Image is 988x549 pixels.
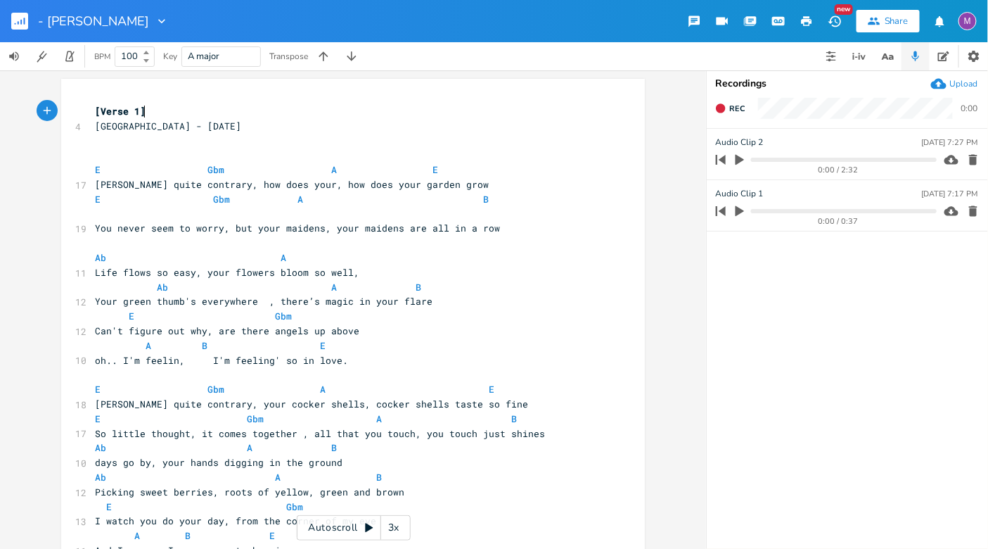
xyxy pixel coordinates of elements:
div: 0:00 [961,104,978,113]
span: - [PERSON_NAME] [38,15,149,27]
button: Upload [931,76,978,91]
span: A [281,251,286,264]
span: E [432,163,438,176]
span: [PERSON_NAME] quite contrary, your cocker shells, cocker shells taste so fine [95,398,528,410]
span: E [95,163,101,176]
span: You never seem to worry, but your maidens, your maidens are all in a row [95,222,500,234]
span: Can't figure out why, are there angels up above [95,324,359,337]
span: Gbm [207,383,224,396]
span: E [489,383,494,396]
span: days go by, your hands digging in the ground [95,456,342,469]
span: A [146,339,151,352]
div: [DATE] 7:17 PM [922,190,978,198]
span: [GEOGRAPHIC_DATA] - [DATE] [95,120,241,132]
span: So little thought, it comes together , all that you touch, you touch just shines [95,427,545,440]
span: Gbm [275,310,292,322]
span: Gbm [286,500,303,513]
span: [Verse 1] [95,105,146,118]
span: A [134,529,140,542]
div: 3x [381,515,406,541]
div: Transpose [269,52,308,61]
span: Rec [729,103,745,114]
span: E [95,193,101,206]
span: Life flows so easy, your flowers bloom so well, [95,266,359,279]
span: E [269,529,275,542]
div: melindameshad [958,12,977,30]
span: A major [188,50,219,63]
span: Ab [95,251,106,264]
span: B [416,281,421,294]
span: B [511,412,517,425]
div: Autoscroll [297,515,411,541]
span: A [297,193,303,206]
span: E [320,339,326,352]
span: E [95,383,101,396]
div: Recordings [715,79,980,89]
span: Gbm [213,193,230,206]
span: Gbm [247,412,264,425]
span: A [331,281,337,294]
span: Audio Clip 2 [715,136,763,149]
span: E [106,500,112,513]
span: A [331,163,337,176]
span: A [320,383,326,396]
span: oh.. I'm feelin, I'm feeling' so in love. [95,354,348,367]
div: Upload [950,78,978,89]
span: Ab [157,281,168,294]
span: B [202,339,207,352]
div: 0:00 / 0:37 [740,217,937,225]
div: [DATE] 7:27 PM [922,139,978,146]
span: [PERSON_NAME] quite contrary, how does your, how does your garden grow [95,178,489,191]
span: I watch you do your day, from the corner of my eye [95,515,376,527]
div: Key [163,52,177,61]
span: B [376,471,382,484]
span: A [376,412,382,425]
div: New [835,4,853,15]
span: B [331,441,337,454]
span: Audio Clip 1 [715,187,763,201]
span: B [185,529,191,542]
button: M [958,5,977,37]
span: Ab [95,441,106,454]
span: Gbm [207,163,224,176]
span: Picking sweet berries, roots of yellow, green and brown [95,486,404,498]
div: BPM [94,53,110,61]
span: E [95,412,101,425]
div: 0:00 / 2:32 [740,166,937,174]
span: Ab [95,471,106,484]
div: Share [885,15,909,27]
button: New [821,8,849,34]
span: A [275,471,281,484]
span: A [247,441,252,454]
span: Your green thumb's everywhere , there’s magic in your flare [95,295,432,308]
button: Rec [710,97,750,120]
button: Share [857,10,920,32]
span: E [129,310,134,322]
span: B [483,193,489,206]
